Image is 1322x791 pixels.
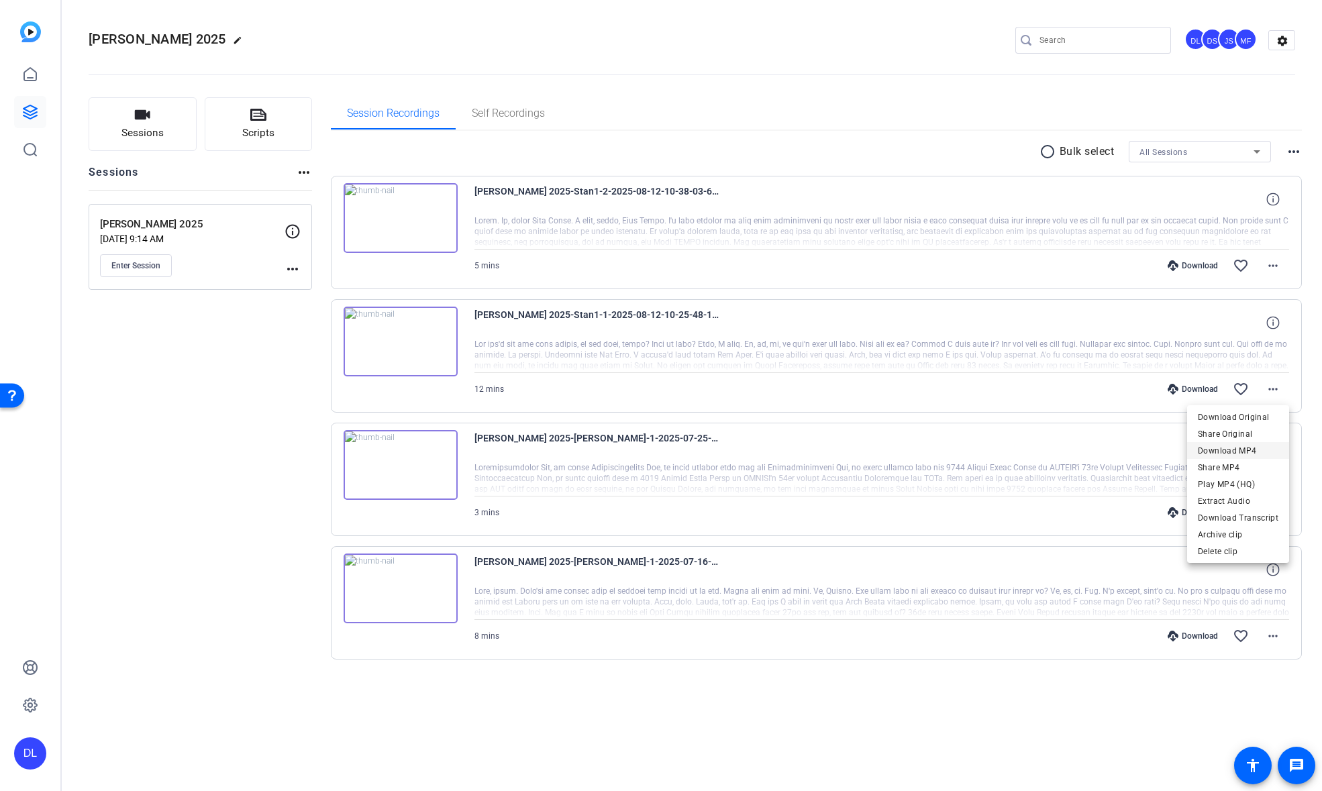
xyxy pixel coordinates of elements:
span: Play MP4 (HQ) [1198,476,1278,492]
span: Share MP4 [1198,460,1278,476]
span: Delete clip [1198,543,1278,560]
span: Extract Audio [1198,493,1278,509]
span: Archive clip [1198,527,1278,543]
span: Share Original [1198,426,1278,442]
span: Download Original [1198,409,1278,425]
span: Download MP4 [1198,443,1278,459]
span: Download Transcript [1198,510,1278,526]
